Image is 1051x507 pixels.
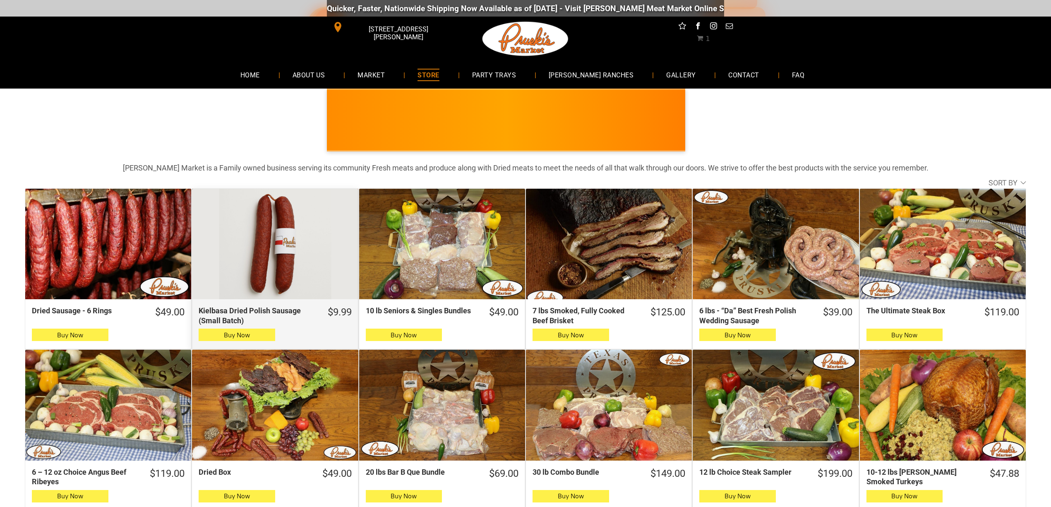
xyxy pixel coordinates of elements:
span: Buy Now [391,492,417,500]
div: $39.00 [823,306,852,319]
button: Buy Now [699,490,776,502]
a: facebook [693,21,703,34]
a: $47.8810-12 lbs [PERSON_NAME] Smoked Turkeys [860,467,1026,487]
a: Dried Sausage - 6 Rings [25,189,191,300]
span: Buy Now [558,492,584,500]
a: STORE [405,64,451,86]
div: $47.88 [990,467,1019,480]
a: $69.0020 lbs Bar B Que Bundle [359,467,525,480]
span: Buy Now [891,331,917,339]
div: 30 lb Combo Bundle [533,467,635,477]
div: 6 lbs - “Da” Best Fresh Polish Wedding Sausage [699,306,807,325]
button: Buy Now [366,329,442,341]
a: instagram [708,21,719,34]
a: Social network [677,21,688,34]
a: MARKET [345,64,397,86]
span: Buy Now [391,331,417,339]
div: Dried Sausage - 6 Rings [32,306,140,315]
a: The Ultimate Steak Box [860,189,1026,300]
a: $119.006 – 12 oz Choice Angus Beef Ribeyes [25,467,191,487]
a: 10-12 lbs Pruski&#39;s Smoked Turkeys [860,350,1026,461]
a: 30 lb Combo Bundle [526,350,692,461]
a: $149.0030 lb Combo Bundle [526,467,692,480]
a: $49.00Dried Box [192,467,358,480]
div: $49.00 [322,467,352,480]
a: [STREET_ADDRESS][PERSON_NAME] [327,21,454,34]
div: The Ultimate Steak Box [866,306,969,315]
button: Buy Now [699,329,776,341]
a: CONTACT [716,64,771,86]
div: $69.00 [489,467,518,480]
a: FAQ [780,64,817,86]
button: Buy Now [533,329,609,341]
div: $49.00 [489,306,518,319]
span: [PERSON_NAME] MARKET [680,126,842,139]
a: 12 lb Choice Steak Sampler [693,350,859,461]
a: 6 lbs - “Da” Best Fresh Polish Wedding Sausage [693,189,859,300]
a: 6 – 12 oz Choice Angus Beef Ribeyes [25,350,191,461]
span: Buy Now [57,331,83,339]
a: Kielbasa Dried Polish Sausage (Small Batch) [192,189,358,300]
button: Buy Now [866,329,943,341]
a: 20 lbs Bar B Que Bundle [359,350,525,461]
a: $49.00Dried Sausage - 6 Rings [25,306,191,319]
span: Buy Now [224,331,250,339]
span: Buy Now [725,331,751,339]
div: $119.00 [150,467,185,480]
a: $39.006 lbs - “Da” Best Fresh Polish Wedding Sausage [693,306,859,325]
a: $49.0010 lb Seniors & Singles Bundles [359,306,525,319]
img: Pruski-s+Market+HQ+Logo2-1920w.png [481,17,570,61]
span: [STREET_ADDRESS][PERSON_NAME] [345,21,452,45]
div: $149.00 [650,467,685,480]
div: 12 lb Choice Steak Sampler [699,467,802,477]
div: Dried Box [199,467,307,477]
span: Buy Now [725,492,751,500]
a: $125.007 lbs Smoked, Fully Cooked Beef Brisket [526,306,692,325]
div: $125.00 [650,306,685,319]
span: Buy Now [558,331,584,339]
div: 6 – 12 oz Choice Angus Beef Ribeyes [32,467,134,487]
div: 10 lb Seniors & Singles Bundles [366,306,474,315]
button: Buy Now [199,490,275,502]
span: Buy Now [57,492,83,500]
a: $119.00The Ultimate Steak Box [860,306,1026,319]
a: HOME [228,64,272,86]
div: 10-12 lbs [PERSON_NAME] Smoked Turkeys [866,467,974,487]
div: $199.00 [818,467,852,480]
span: 1 [705,35,710,43]
a: $9.99Kielbasa Dried Polish Sausage (Small Batch) [192,306,358,325]
span: Buy Now [891,492,917,500]
div: $49.00 [155,306,185,319]
a: Dried Box [192,350,358,461]
button: Buy Now [199,329,275,341]
a: $199.0012 lb Choice Steak Sampler [693,467,859,480]
a: ABOUT US [280,64,338,86]
div: 20 lbs Bar B Que Bundle [366,467,474,477]
div: 7 lbs Smoked, Fully Cooked Beef Brisket [533,306,635,325]
button: Buy Now [32,329,108,341]
a: PARTY TRAYS [460,64,528,86]
a: [PERSON_NAME] RANCHES [536,64,646,86]
button: Buy Now [366,490,442,502]
strong: [PERSON_NAME] Market is a Family owned business serving its community Fresh meats and produce alo... [123,163,929,172]
button: Buy Now [866,490,943,502]
button: Buy Now [533,490,609,502]
button: Buy Now [32,490,108,502]
span: Buy Now [224,492,250,500]
div: $119.00 [984,306,1019,319]
a: 7 lbs Smoked, Fully Cooked Beef Brisket [526,189,692,300]
a: 10 lb Seniors &amp; Singles Bundles [359,189,525,300]
a: email [724,21,735,34]
div: Kielbasa Dried Polish Sausage (Small Batch) [199,306,312,325]
a: GALLERY [654,64,708,86]
div: Quicker, Faster, Nationwide Shipping Now Available as of [DATE] - Visit [PERSON_NAME] Meat Market... [323,4,824,13]
div: $9.99 [328,306,352,319]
